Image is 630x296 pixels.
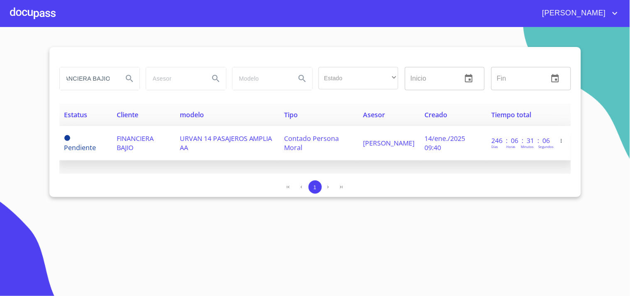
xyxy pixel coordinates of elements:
[120,69,140,89] button: Search
[64,110,88,119] span: Estatus
[425,134,466,152] span: 14/ene./2025 09:40
[491,136,547,145] p: 246 : 06 : 31 : 06
[309,180,322,194] button: 1
[284,110,298,119] span: Tipo
[506,144,515,149] p: Horas
[536,7,620,20] button: account of current user
[233,67,289,90] input: search
[292,69,312,89] button: Search
[363,138,415,148] span: [PERSON_NAME]
[146,67,203,90] input: search
[117,134,154,152] span: FINANCIERA BAJIO
[180,110,204,119] span: modelo
[491,144,498,149] p: Dias
[206,69,226,89] button: Search
[491,110,531,119] span: Tiempo total
[521,144,534,149] p: Minutos
[60,67,116,90] input: search
[64,135,70,141] span: Pendiente
[319,67,398,89] div: ​
[538,144,554,149] p: Segundos
[363,110,385,119] span: Asesor
[425,110,448,119] span: Creado
[117,110,138,119] span: Cliente
[180,134,272,152] span: URVAN 14 PASAJEROS AMPLIA AA
[536,7,610,20] span: [PERSON_NAME]
[64,143,96,152] span: Pendiente
[314,184,316,190] span: 1
[284,134,339,152] span: Contado Persona Moral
